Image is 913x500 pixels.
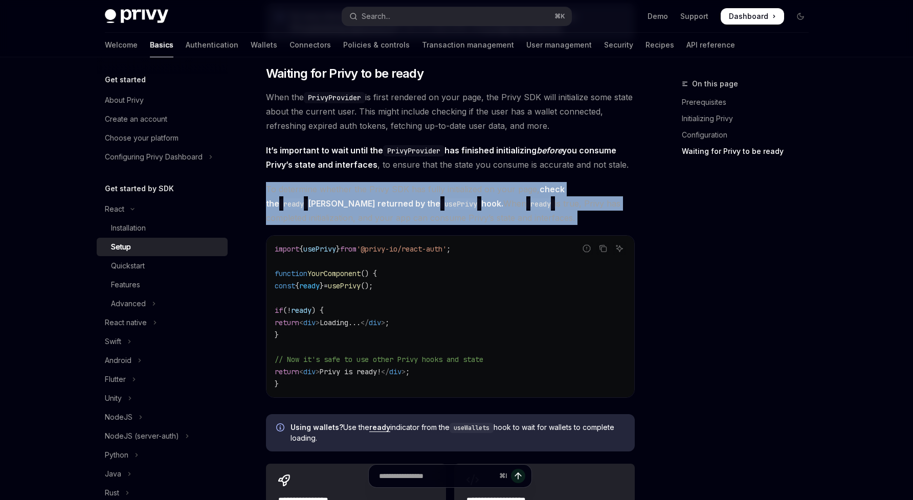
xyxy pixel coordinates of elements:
a: Policies & controls [343,33,410,57]
div: Configuring Privy Dashboard [105,151,203,163]
svg: Info [276,423,286,434]
span: function [275,269,307,278]
span: usePrivy [328,281,361,290]
div: Advanced [111,298,146,310]
span: > [381,318,385,327]
button: Ask AI [613,242,626,255]
button: Toggle dark mode [792,8,809,25]
div: NodeJS [105,411,132,423]
span: = [324,281,328,290]
span: if [275,306,283,315]
div: React [105,203,124,215]
div: Python [105,449,128,461]
button: Toggle Unity section [97,389,228,407]
button: Toggle NodeJS (server-auth) section [97,427,228,445]
a: Welcome [105,33,138,57]
div: Java [105,468,121,480]
span: from [340,244,357,254]
span: } [275,330,279,339]
button: Toggle React native section [97,313,228,332]
span: When the is first rendered on your page, the Privy SDK will initialize some state about the curre... [266,90,635,133]
span: ; [447,244,451,254]
a: Transaction management [422,33,514,57]
button: Toggle Swift section [97,332,228,351]
div: Quickstart [111,260,145,272]
span: Dashboard [729,11,768,21]
div: NodeJS (server-auth) [105,430,179,442]
span: Waiting for Privy to be ready [266,65,424,82]
span: , to ensure that the state you consume is accurate and not stale. [266,143,635,172]
span: < [299,318,303,327]
span: On this page [692,78,738,90]
span: </ [381,367,389,376]
span: const [275,281,295,290]
span: Privy is ready! [320,367,381,376]
strong: It’s important to wait until the has finished initializing you consume Privy’s state and interfaces [266,145,616,170]
a: Setup [97,238,228,256]
code: PrivyProvider [304,92,365,103]
code: ready [526,198,555,210]
span: ; [406,367,410,376]
span: usePrivy [303,244,336,254]
a: Features [97,276,228,294]
span: () { [361,269,377,278]
span: // Now it's safe to use other Privy hooks and state [275,355,483,364]
span: ready [299,281,320,290]
a: Wallets [251,33,277,57]
span: </ [361,318,369,327]
div: Rust [105,487,119,499]
a: Installation [97,219,228,237]
code: usePrivy [440,198,481,210]
code: useWallets [450,423,494,433]
button: Copy the contents from the code block [596,242,610,255]
button: Toggle Python section [97,446,228,464]
code: PrivyProvider [383,145,444,156]
div: Create an account [105,113,167,125]
a: Authentication [186,33,238,57]
img: dark logo [105,9,168,24]
div: Flutter [105,373,126,385]
em: before [537,145,562,155]
span: Loading... [320,318,361,327]
span: { [295,281,299,290]
button: Open search [342,7,571,26]
span: div [303,318,316,327]
span: ⌘ K [554,12,565,20]
span: ( [283,306,287,315]
span: import [275,244,299,254]
span: (); [361,281,373,290]
a: Demo [648,11,668,21]
a: Initializing Privy [682,110,817,127]
span: ! [287,306,291,315]
span: YourComponent [307,269,361,278]
span: } [275,379,279,389]
a: About Privy [97,91,228,109]
a: Dashboard [721,8,784,25]
a: Basics [150,33,173,57]
span: Use the indicator from the hook to wait for wallets to complete loading. [291,422,625,443]
button: Toggle Advanced section [97,294,228,313]
a: Support [680,11,708,21]
button: Toggle Android section [97,351,228,370]
a: Recipes [645,33,674,57]
button: Report incorrect code [580,242,593,255]
span: div [369,318,381,327]
span: > [316,318,320,327]
button: Toggle Flutter section [97,370,228,389]
button: Send message [511,469,525,483]
a: Waiting for Privy to be ready [682,143,817,160]
button: Toggle NodeJS section [97,408,228,426]
span: { [299,244,303,254]
div: About Privy [105,94,144,106]
a: Quickstart [97,257,228,275]
div: Swift [105,335,121,348]
span: > [316,367,320,376]
div: React native [105,316,147,329]
span: To determine whether the Privy SDK has fully initialized on your page, When is true, Privy has co... [266,182,635,225]
a: Connectors [290,33,331,57]
a: Create an account [97,110,228,128]
span: return [275,318,299,327]
span: } [336,244,340,254]
span: ) { [311,306,324,315]
div: Android [105,354,131,367]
